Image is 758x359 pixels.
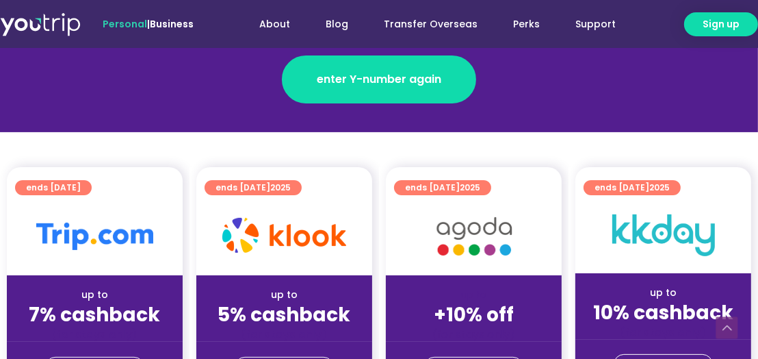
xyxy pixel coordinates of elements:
[282,55,476,103] a: enter Y-number again
[218,301,351,328] strong: 5% cashback
[26,180,81,195] span: ends [DATE]
[15,180,92,195] a: ends [DATE]
[366,12,495,37] a: Transfer Overseas
[397,327,551,342] div: (for stays only)
[684,12,758,36] a: Sign up
[150,17,194,31] a: Business
[460,182,480,193] span: 2025
[207,327,361,342] div: (for stays only)
[584,180,681,195] a: ends [DATE]2025
[270,182,291,193] span: 2025
[593,299,733,326] strong: 10% cashback
[215,180,291,195] span: ends [DATE]
[394,180,491,195] a: ends [DATE]2025
[594,180,670,195] span: ends [DATE]
[434,301,514,328] strong: +10% off
[461,288,486,301] span: up to
[241,12,308,37] a: About
[103,17,147,31] span: Personal
[29,301,161,328] strong: 7% cashback
[405,180,480,195] span: ends [DATE]
[703,17,740,32] span: Sign up
[495,12,558,37] a: Perks
[18,288,172,302] div: up to
[103,17,194,31] span: |
[205,180,302,195] a: ends [DATE]2025
[586,325,740,340] div: (for stays only)
[308,12,366,37] a: Blog
[18,327,172,342] div: (for stays only)
[586,286,740,300] div: up to
[649,182,670,193] span: 2025
[558,12,633,37] a: Support
[226,12,633,37] nav: Menu
[317,71,441,88] span: enter Y-number again
[207,288,361,302] div: up to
